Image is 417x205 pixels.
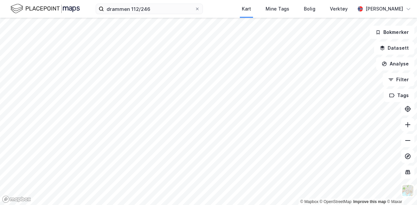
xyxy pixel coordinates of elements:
[353,199,386,204] a: Improve this map
[384,89,414,102] button: Tags
[384,173,417,205] div: Kontrollprogram for chat
[304,5,315,13] div: Bolig
[370,26,414,39] button: Bokmerker
[2,195,31,203] a: Mapbox homepage
[366,5,403,13] div: [PERSON_NAME]
[11,3,80,14] img: logo.f888ab2527a4732fd821a326f86c7f29.svg
[384,173,417,205] iframe: Chat Widget
[376,57,414,70] button: Analyse
[242,5,251,13] div: Kart
[374,41,414,55] button: Datasett
[104,4,195,14] input: Søk på adresse, matrikkel, gårdeiere, leietakere eller personer
[300,199,318,204] a: Mapbox
[266,5,289,13] div: Mine Tags
[383,73,414,86] button: Filter
[330,5,348,13] div: Verktøy
[320,199,352,204] a: OpenStreetMap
